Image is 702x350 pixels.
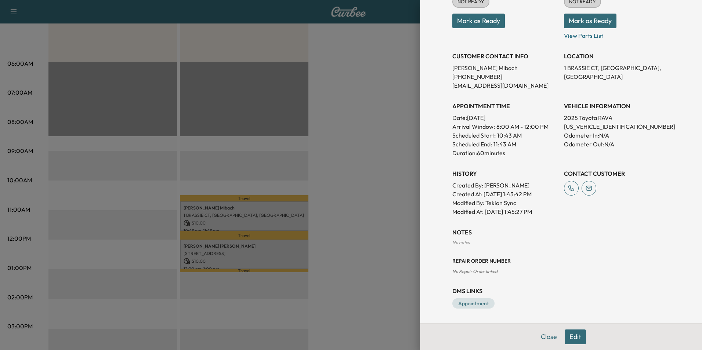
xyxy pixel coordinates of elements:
[564,131,670,140] p: Odometer In: N/A
[564,169,670,178] h3: CONTACT CUSTOMER
[452,113,558,122] p: Date: [DATE]
[564,14,616,28] button: Mark as Ready
[496,122,549,131] span: 8:00 AM - 12:00 PM
[452,190,558,198] p: Created At : [DATE] 1:43:42 PM
[564,52,670,61] h3: LOCATION
[452,122,558,131] p: Arrival Window:
[452,63,558,72] p: [PERSON_NAME] Mibach
[564,122,670,131] p: [US_VEHICLE_IDENTIFICATION_NUMBER]
[452,102,558,110] h3: APPOINTMENT TIME
[452,140,492,149] p: Scheduled End:
[452,207,558,216] p: Modified At : [DATE] 1:45:27 PM
[452,149,558,157] p: Duration: 60 minutes
[564,28,670,40] p: View Parts List
[452,14,505,28] button: Mark as Ready
[564,63,670,81] p: 1 BRASSIE CT, [GEOGRAPHIC_DATA], [GEOGRAPHIC_DATA]
[564,102,670,110] h3: VEHICLE INFORMATION
[452,169,558,178] h3: History
[452,181,558,190] p: Created By : [PERSON_NAME]
[497,131,522,140] p: 10:43 AM
[452,52,558,61] h3: CUSTOMER CONTACT INFO
[452,131,496,140] p: Scheduled Start:
[452,72,558,81] p: [PHONE_NUMBER]
[452,287,670,295] h3: DMS Links
[452,198,558,207] p: Modified By : Tekion Sync
[452,298,495,309] a: Appointment
[564,140,670,149] p: Odometer Out: N/A
[565,329,586,344] button: Edit
[452,257,670,265] h3: Repair Order number
[452,240,670,245] div: No notes
[452,228,670,237] h3: NOTES
[536,329,562,344] button: Close
[452,81,558,90] p: [EMAIL_ADDRESS][DOMAIN_NAME]
[452,269,497,274] span: No Repair Order linked
[564,113,670,122] p: 2025 Toyota RAV4
[493,140,516,149] p: 11:43 AM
